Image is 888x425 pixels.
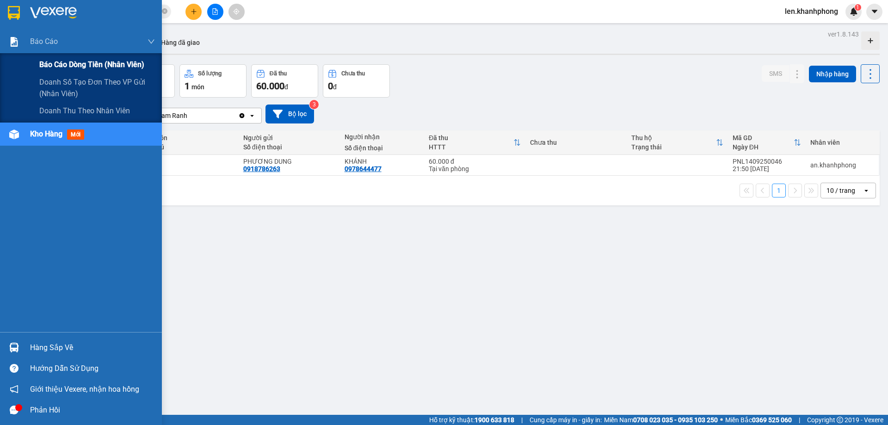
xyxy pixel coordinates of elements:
div: Trạng thái [631,143,716,151]
div: Chưa thu [530,139,622,146]
div: PNL1409250046 [733,158,801,165]
div: Số điện thoại [345,144,419,152]
div: VP Cam Ranh [148,111,187,120]
svg: open [248,112,256,119]
strong: 0708 023 035 - 0935 103 250 [633,416,718,424]
span: mới [67,129,84,140]
span: aim [233,8,240,15]
th: Toggle SortBy [627,130,728,155]
th: Toggle SortBy [424,130,525,155]
sup: 3 [309,100,319,109]
div: Số điện thoại [243,143,335,151]
div: Hàng sắp về [30,341,155,355]
span: Miền Bắc [725,415,792,425]
span: đ [284,83,288,91]
button: SMS [762,65,789,82]
svg: Clear value [238,112,246,119]
span: question-circle [10,364,18,373]
span: Kho hàng [30,129,62,138]
span: len.khanhphong [777,6,845,17]
div: 60.000 đ [429,158,521,165]
span: | [799,415,800,425]
div: an.khanhphong [810,161,874,169]
svg: open [863,187,870,194]
button: Số lượng1món [179,64,247,98]
span: 1 [185,80,190,92]
span: Doanh thu theo nhân viên [39,105,130,117]
div: ver 1.8.143 [828,29,859,39]
div: 0918786263 [243,165,280,172]
div: 21:50 [DATE] [733,165,801,172]
div: HTTT [429,143,513,151]
span: | [521,415,523,425]
th: Toggle SortBy [728,130,806,155]
div: Số lượng [198,70,222,77]
span: caret-down [870,7,879,16]
span: ⚪️ [720,418,723,422]
div: Đã thu [270,70,287,77]
span: down [148,38,155,45]
div: Thu hộ [631,134,716,142]
div: Người gửi [243,134,335,142]
button: aim [228,4,245,20]
button: 1 [772,184,786,197]
span: món [191,83,204,91]
div: Tạo kho hàng mới [861,31,880,50]
input: Selected VP Cam Ranh. [188,111,189,120]
button: plus [185,4,202,20]
button: Chưa thu0đ [323,64,390,98]
div: 10 / trang [826,186,855,195]
button: Đã thu60.000đ [251,64,318,98]
img: solution-icon [9,37,19,47]
sup: 1 [855,4,861,11]
span: Báo cáo dòng tiền (nhân viên) [39,59,144,70]
div: Hướng dẫn sử dụng [30,362,155,376]
span: close-circle [162,8,167,14]
span: Cung cấp máy in - giấy in: [530,415,602,425]
div: Ghi chú [142,143,234,151]
div: Phản hồi [30,403,155,417]
div: 0978644477 [345,165,382,172]
div: Ngày ĐH [733,143,794,151]
div: Người nhận [345,133,419,141]
button: Bộ lọc [265,105,314,123]
div: Tại văn phòng [429,165,521,172]
img: icon-new-feature [850,7,858,16]
span: Doanh số tạo đơn theo VP gửi (nhân viên) [39,76,155,99]
span: 1 [856,4,859,11]
div: Đã thu [429,134,513,142]
span: notification [10,385,18,394]
span: Giới thiệu Vexere, nhận hoa hồng [30,383,139,395]
span: Báo cáo [30,36,58,47]
span: Hỗ trợ kỹ thuật: [429,415,514,425]
span: close-circle [162,7,167,16]
span: 60.000 [256,80,284,92]
button: file-add [207,4,223,20]
div: Nhân viên [810,139,874,146]
span: message [10,406,18,414]
img: logo-vxr [8,6,20,20]
span: Miền Nam [604,415,718,425]
div: TG [142,161,234,169]
div: Mã GD [733,134,794,142]
button: Nhập hàng [809,66,856,82]
img: warehouse-icon [9,343,19,352]
span: plus [191,8,197,15]
span: file-add [212,8,218,15]
div: PHƯƠNG DUNG [243,158,335,165]
button: caret-down [866,4,882,20]
strong: 0369 525 060 [752,416,792,424]
div: Tên món [142,134,234,142]
span: 0 [328,80,333,92]
button: Hàng đã giao [154,31,207,54]
div: Chưa thu [341,70,365,77]
span: copyright [837,417,843,423]
span: đ [333,83,337,91]
img: warehouse-icon [9,129,19,139]
strong: 1900 633 818 [475,416,514,424]
div: KHÁNH [345,158,419,165]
